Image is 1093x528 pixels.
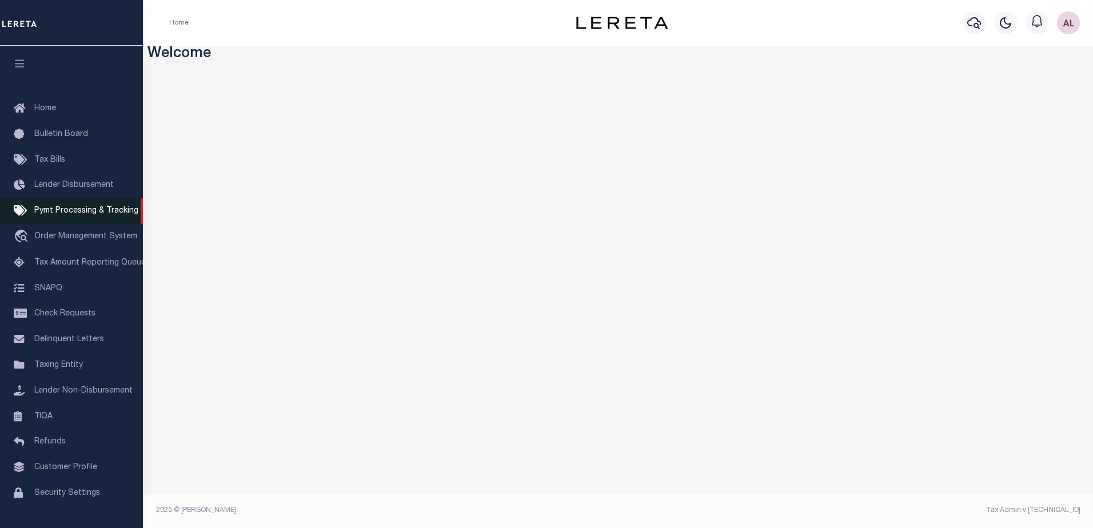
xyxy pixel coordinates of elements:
[34,361,83,369] span: Taxing Entity
[627,505,1080,515] div: Tax Admin v.[TECHNICAL_ID]
[14,230,32,245] i: travel_explore
[34,233,137,241] span: Order Management System
[147,505,619,515] div: 2025 © [PERSON_NAME].
[34,412,53,420] span: TIQA
[34,463,97,471] span: Customer Profile
[34,130,88,138] span: Bulletin Board
[34,181,114,189] span: Lender Disbursement
[34,105,56,113] span: Home
[576,17,668,29] img: logo-dark.svg
[34,259,146,267] span: Tax Amount Reporting Queue
[34,387,133,395] span: Lender Non-Disbursement
[34,284,62,292] span: SNAPQ
[34,207,138,215] span: Pymt Processing & Tracking
[34,335,104,343] span: Delinquent Letters
[169,18,189,28] li: Home
[147,46,1089,63] h3: Welcome
[34,438,66,446] span: Refunds
[34,310,95,318] span: Check Requests
[34,156,65,164] span: Tax Bills
[34,489,100,497] span: Security Settings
